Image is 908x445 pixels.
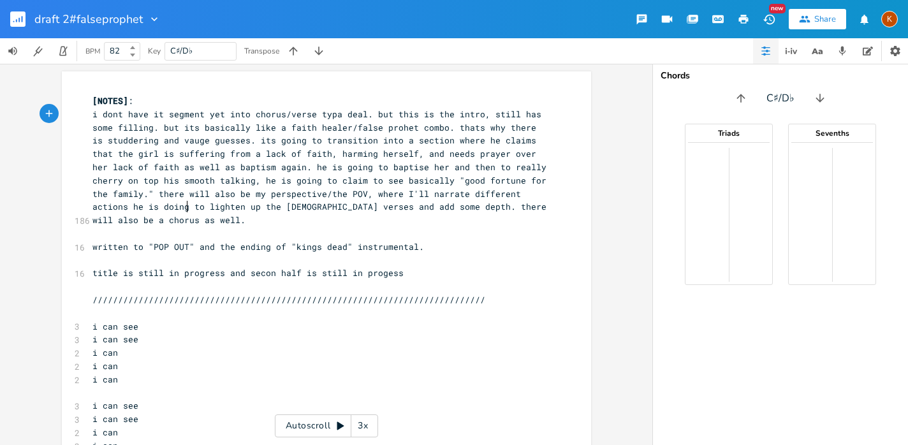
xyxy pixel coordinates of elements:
div: Transpose [244,47,279,55]
span: [NOTES] [92,95,128,106]
button: K [881,4,898,34]
div: Share [814,13,836,25]
span: draft 2#falseprophet [34,13,143,25]
div: Sevenths [789,129,875,137]
div: 3x [351,414,374,437]
span: i can [92,427,118,438]
span: : [92,95,133,106]
span: i can [92,347,118,358]
span: ///////////////////////////////////////////////////////////////////////////// [92,294,485,305]
span: title is still in progress and secon half is still in progess [92,267,404,279]
span: i can [92,360,118,372]
div: New [769,4,786,13]
div: Autoscroll [275,414,378,437]
span: i can see [92,413,138,425]
div: BPM [85,48,100,55]
span: i dont have it segment yet into chorus/verse typa deal. but this is the intro, still has some fil... [92,108,552,226]
div: Key [148,47,161,55]
button: Share [789,9,846,29]
span: C♯/D♭ [766,91,794,106]
span: i can [92,374,118,385]
span: written to "POP OUT" and the ending of "kings dead" instrumental. [92,241,424,252]
div: Chords [661,71,900,80]
span: i can see [92,400,138,411]
span: i can see [92,321,138,332]
div: Kat [881,11,898,27]
div: Triads [685,129,772,137]
span: i can see [92,333,138,345]
span: C♯/D♭ [170,45,193,57]
button: New [756,8,782,31]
